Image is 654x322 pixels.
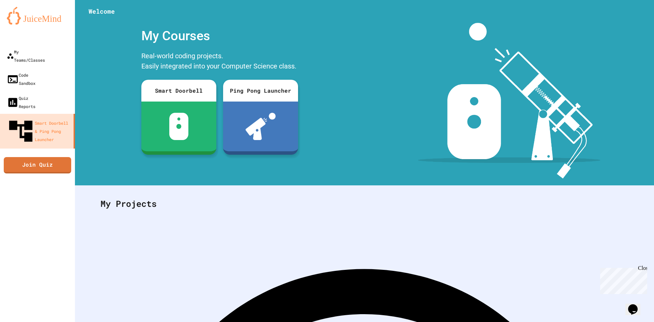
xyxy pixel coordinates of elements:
[169,113,189,140] img: sdb-white.svg
[7,48,45,64] div: My Teams/Classes
[7,7,68,25] img: logo-orange.svg
[7,94,35,110] div: Quiz Reports
[141,80,216,102] div: Smart Doorbell
[246,113,276,140] img: ppl-with-ball.png
[597,265,647,294] iframe: chat widget
[138,49,301,75] div: Real-world coding projects. Easily integrated into your Computer Science class.
[7,117,71,145] div: Smart Doorbell & Ping Pong Launcher
[138,23,301,49] div: My Courses
[94,190,635,217] div: My Projects
[223,80,298,102] div: Ping Pong Launcher
[418,23,601,179] img: banner-image-my-projects.png
[3,3,47,43] div: Chat with us now!Close
[4,157,71,173] a: Join Quiz
[625,295,647,315] iframe: chat widget
[7,71,35,87] div: Code Sandbox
